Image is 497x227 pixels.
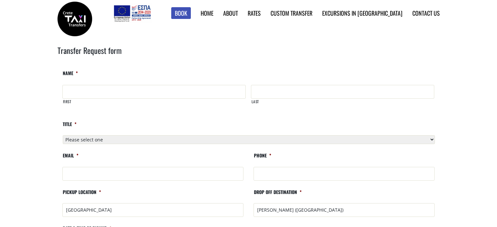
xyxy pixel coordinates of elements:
a: Rates [248,9,261,17]
a: Book [171,7,191,19]
img: Crete Taxi Transfers | Crete Taxi Transfers search results | Crete Taxi Transfers [58,2,92,36]
label: First [63,99,246,110]
a: Excursions in [GEOGRAPHIC_DATA] [322,9,403,17]
a: About [223,9,238,17]
h2: Transfer Request form [58,45,440,65]
label: Title [62,121,76,133]
a: Crete Taxi Transfers | Crete Taxi Transfers search results | Crete Taxi Transfers [58,15,92,22]
label: Drop off destination [254,189,302,201]
label: Pickup location [62,189,101,201]
img: e-bannersEUERDF180X90.jpg [113,3,152,23]
a: Custom Transfer [271,9,312,17]
label: Last [251,99,434,110]
a: Home [201,9,213,17]
label: Email [62,153,78,164]
label: Phone [254,153,271,164]
label: Name [62,70,78,82]
a: Contact us [412,9,440,17]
